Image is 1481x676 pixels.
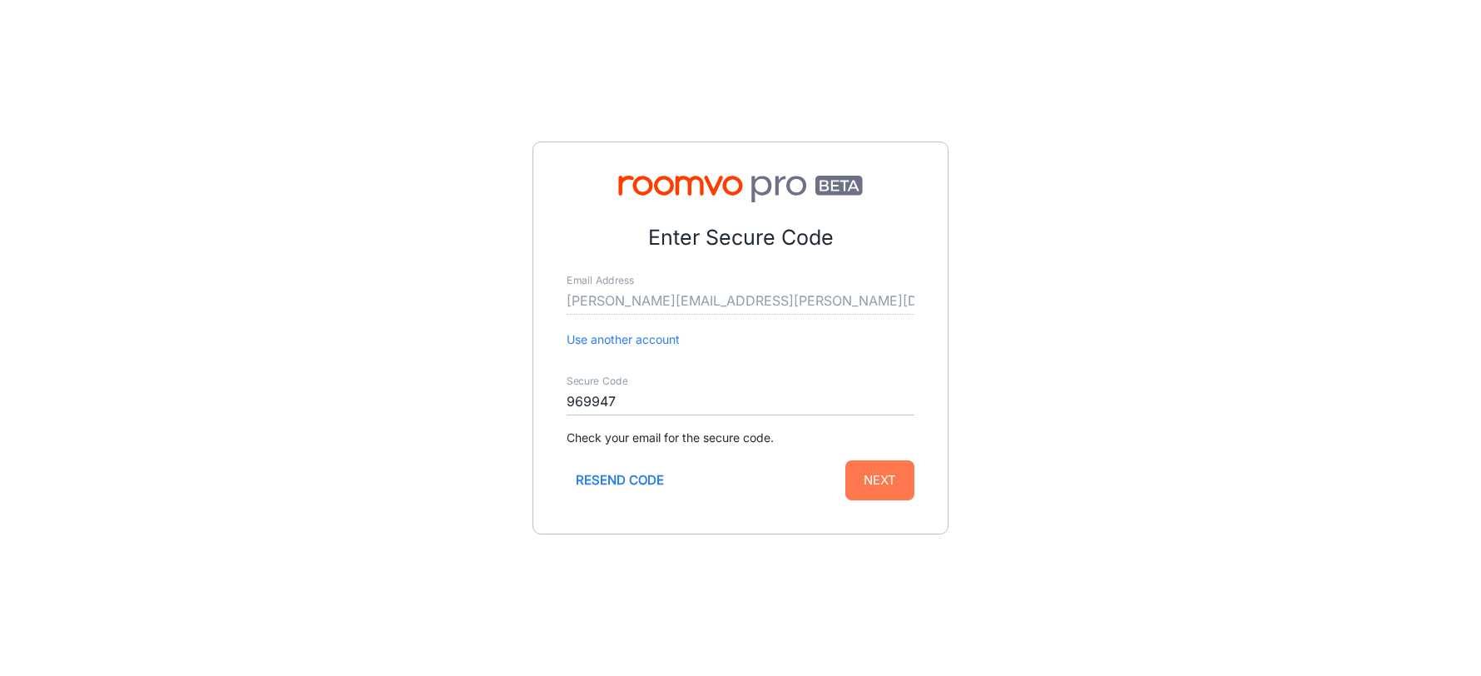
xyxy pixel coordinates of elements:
[567,374,628,388] label: Secure Code
[567,288,914,315] input: myname@example.com
[567,273,634,287] label: Email Address
[845,460,914,500] button: Next
[567,389,914,415] input: Enter secure code
[567,176,914,202] img: Roomvo PRO Beta
[567,460,673,500] button: Resend code
[567,429,914,447] p: Check your email for the secure code.
[567,331,680,349] button: Use another account
[567,222,914,254] p: Enter Secure Code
